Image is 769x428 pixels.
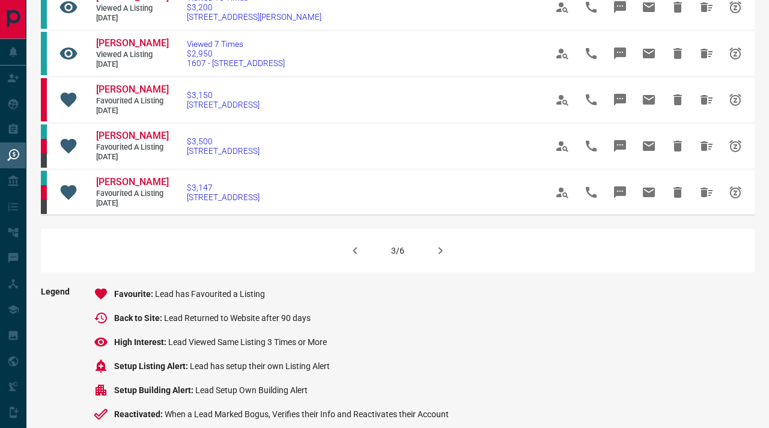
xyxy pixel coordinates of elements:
span: Lead Viewed Same Listing 3 Times or More [168,337,327,347]
div: property.ca [41,185,47,200]
span: Hide All from Praneeth Bodduluri [692,178,721,207]
div: mrloft.ca [41,153,47,168]
span: [PERSON_NAME] [96,176,169,188]
span: Lead has Favourited a Listing [155,289,265,299]
span: Lead Setup Own Building Alert [195,385,308,395]
span: Call [577,132,606,160]
span: Email [634,85,663,114]
span: [DATE] [96,198,168,209]
span: Snooze [721,39,750,68]
span: View Profile [548,178,577,207]
a: $3,147[STREET_ADDRESS] [187,183,260,202]
div: condos.ca [41,124,47,139]
span: Favourited a Listing [96,96,168,106]
span: $3,500 [187,136,260,146]
span: Setup Building Alert [114,385,195,395]
div: property.ca [41,78,47,121]
span: When a Lead Marked Bogus, Verifies their Info and Reactivates their Account [165,409,449,419]
span: Message [606,85,634,114]
span: Email [634,178,663,207]
span: $2,950 [187,49,285,58]
span: Call [577,85,606,114]
span: Call [577,39,606,68]
a: [PERSON_NAME] [96,130,168,142]
span: Favourited a Listing [96,142,168,153]
a: $3,500[STREET_ADDRESS] [187,136,260,156]
span: Hide [663,85,692,114]
a: [PERSON_NAME] [96,84,168,96]
span: [PERSON_NAME] [96,130,169,141]
span: Hide All from Praneeth Bodduluri [692,132,721,160]
span: View Profile [548,132,577,160]
span: $3,150 [187,90,260,100]
span: Back to Site [114,313,164,323]
span: $3,147 [187,183,260,192]
span: Call [577,178,606,207]
span: Hide [663,39,692,68]
span: Viewed a Listing [96,4,168,14]
span: Favourite [114,289,155,299]
span: Message [606,132,634,160]
span: Message [606,178,634,207]
span: [STREET_ADDRESS] [187,100,260,109]
span: Hide [663,132,692,160]
span: [STREET_ADDRESS][PERSON_NAME] [187,12,321,22]
div: mrloft.ca [41,200,47,214]
span: Favourited a Listing [96,189,168,199]
div: 3/6 [391,246,404,255]
span: Viewed 7 Times [187,39,285,49]
span: Lead has setup their own Listing Alert [190,361,330,371]
span: [DATE] [96,13,168,23]
a: [PERSON_NAME] [96,176,168,189]
a: Viewed 7 Times$2,9501607 - [STREET_ADDRESS] [187,39,285,68]
span: Hide All from Laura Siracusa [692,85,721,114]
span: Email [634,39,663,68]
span: Lead Returned to Website after 90 days [164,313,311,323]
span: [DATE] [96,60,168,70]
span: Setup Listing Alert [114,361,190,371]
span: Email [634,132,663,160]
span: Reactivated [114,409,165,419]
span: 1607 - [STREET_ADDRESS] [187,58,285,68]
span: High Interest [114,337,168,347]
div: condos.ca [41,171,47,185]
div: property.ca [41,139,47,153]
span: Snooze [721,85,750,114]
span: Hide [663,178,692,207]
span: [DATE] [96,152,168,162]
span: [PERSON_NAME] [96,37,169,49]
span: [DATE] [96,106,168,116]
a: $3,150[STREET_ADDRESS] [187,90,260,109]
span: Snooze [721,132,750,160]
span: Hide All from Peter Bahan [692,39,721,68]
span: Message [606,39,634,68]
a: [PERSON_NAME] [96,37,168,50]
span: [STREET_ADDRESS] [187,192,260,202]
span: View Profile [548,39,577,68]
span: [STREET_ADDRESS] [187,146,260,156]
span: Viewed a Listing [96,50,168,60]
div: condos.ca [41,32,47,75]
span: [PERSON_NAME] [96,84,169,95]
span: $3,200 [187,2,321,12]
span: Snooze [721,178,750,207]
span: View Profile [548,85,577,114]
